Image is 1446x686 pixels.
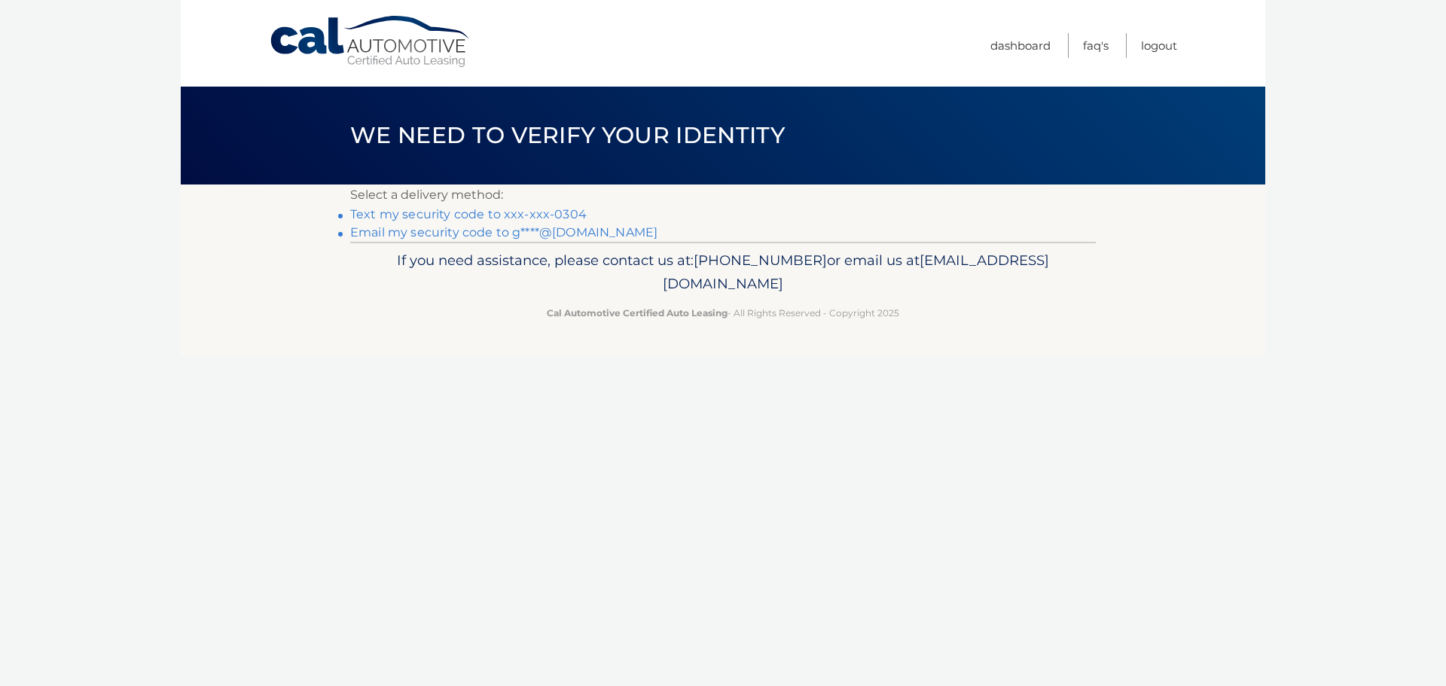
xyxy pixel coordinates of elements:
p: If you need assistance, please contact us at: or email us at [360,248,1086,297]
p: - All Rights Reserved - Copyright 2025 [360,305,1086,321]
p: Select a delivery method: [350,184,1096,206]
a: Logout [1141,33,1177,58]
a: Cal Automotive [269,15,472,69]
a: FAQ's [1083,33,1109,58]
a: Email my security code to g****@[DOMAIN_NAME] [350,225,657,239]
span: We need to verify your identity [350,121,785,149]
a: Dashboard [990,33,1051,58]
a: Text my security code to xxx-xxx-0304 [350,207,587,221]
span: [PHONE_NUMBER] [694,252,827,269]
strong: Cal Automotive Certified Auto Leasing [547,307,728,319]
